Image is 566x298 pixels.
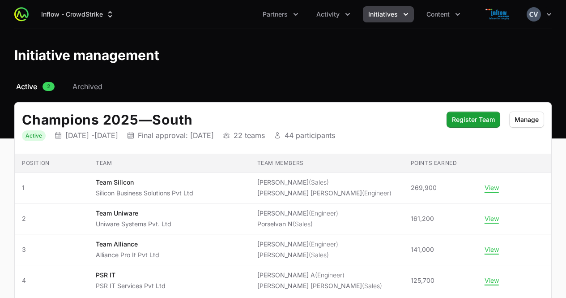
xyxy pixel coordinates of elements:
[96,220,171,229] p: Uniware Systems Pvt. Ltd
[22,245,81,254] span: 3
[485,246,499,254] button: View
[515,114,539,125] span: Manage
[96,240,159,249] p: Team Alliance
[96,250,159,259] p: Alliance Pro It Pvt Ltd
[477,5,519,23] img: Inflow
[96,189,193,198] p: Silicon Business Solutions Pvt Ltd
[96,281,166,290] p: PSR IT Services Pvt Ltd
[139,112,153,128] span: —
[447,112,500,128] button: Register Team
[14,47,159,63] h1: Initiative management
[22,112,438,128] h2: Champions 2025 South
[43,82,55,91] span: 2
[257,220,338,229] li: Porselvan N
[15,154,89,173] th: Position
[293,220,313,228] span: (Sales)
[527,7,541,22] img: Chandrashekhar V
[22,214,81,223] span: 2
[368,10,398,19] span: Initiatives
[257,189,392,198] li: [PERSON_NAME] [PERSON_NAME]
[257,271,382,280] li: [PERSON_NAME] A
[411,214,434,223] span: 161,200
[362,282,382,289] span: (Sales)
[234,131,265,140] p: 22 teams
[362,189,392,197] span: (Engineer)
[257,281,382,290] li: [PERSON_NAME] [PERSON_NAME]
[309,178,329,186] span: (Sales)
[509,112,544,128] button: Manage
[285,131,335,140] p: 44 participants
[257,240,338,249] li: [PERSON_NAME]
[485,276,499,285] button: View
[452,114,495,125] span: Register Team
[485,215,499,223] button: View
[96,178,193,187] p: Team Silicon
[257,6,304,22] div: Partners menu
[22,276,81,285] span: 4
[421,6,466,22] button: Content
[316,10,340,19] span: Activity
[257,250,338,259] li: [PERSON_NAME]
[96,271,166,280] p: PSR IT
[14,7,29,22] img: ActivitySource
[421,6,466,22] div: Content menu
[14,81,56,92] a: Active2
[257,6,304,22] button: Partners
[96,209,171,218] p: Team Uniware
[72,81,102,92] span: Archived
[257,178,392,187] li: [PERSON_NAME]
[257,209,338,218] li: [PERSON_NAME]
[71,81,104,92] a: Archived
[311,6,356,22] button: Activity
[14,81,552,92] nav: Initiative activity log navigation
[309,251,329,259] span: (Sales)
[311,6,356,22] div: Activity menu
[363,6,414,22] div: Initiatives menu
[404,154,477,173] th: Points earned
[36,6,120,22] div: Supplier switch menu
[309,240,338,248] span: (Engineer)
[426,10,450,19] span: Content
[411,183,437,192] span: 269,900
[411,245,434,254] span: 141,000
[89,154,250,173] th: Team
[309,209,338,217] span: (Engineer)
[29,6,466,22] div: Main navigation
[65,131,118,140] p: [DATE] - [DATE]
[16,81,37,92] span: Active
[485,184,499,192] button: View
[22,183,81,192] span: 1
[250,154,404,173] th: Team members
[363,6,414,22] button: Initiatives
[411,276,434,285] span: 125,700
[315,271,345,279] span: (Engineer)
[36,6,120,22] button: Inflow - CrowdStrike
[263,10,288,19] span: Partners
[138,131,214,140] p: Final approval: [DATE]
